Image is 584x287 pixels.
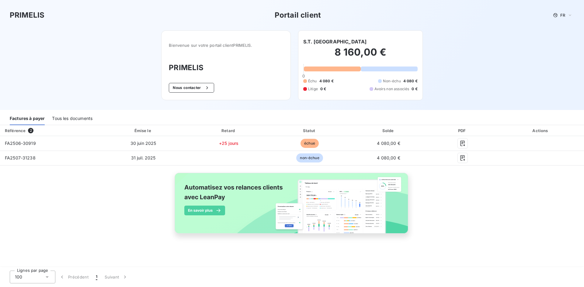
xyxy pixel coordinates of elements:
[303,46,418,64] h2: 8 160,00 €
[219,141,238,146] span: +25 jours
[320,86,326,92] span: 0 €
[15,274,22,280] span: 100
[271,128,349,134] div: Statut
[319,78,334,84] span: 4 080 €
[131,155,156,160] span: 31 juil. 2025
[302,73,305,78] span: 0
[308,78,317,84] span: Échu
[189,128,269,134] div: Retard
[351,128,426,134] div: Solde
[403,78,418,84] span: 4 080 €
[377,141,400,146] span: 4 080,00 €
[169,62,283,73] h3: PRIMELIS
[374,86,409,92] span: Avoirs non associés
[28,128,33,133] span: 2
[169,169,415,244] img: banner
[383,78,401,84] span: Non-échu
[10,10,44,21] h3: PRIMELIS
[560,13,565,18] span: FR
[55,271,92,283] button: Précédent
[275,10,321,21] h3: Portail client
[52,112,92,125] div: Tous les documents
[169,83,214,93] button: Nous contacter
[10,112,45,125] div: Factures à payer
[130,141,156,146] span: 30 juin 2025
[301,139,319,148] span: échue
[5,128,26,133] div: Référence
[377,155,400,160] span: 4 080,00 €
[5,155,36,160] span: FA2507-31238
[308,86,318,92] span: Litige
[101,271,132,283] button: Suivant
[100,128,187,134] div: Émise le
[96,274,97,280] span: 1
[412,86,417,92] span: 0 €
[5,141,36,146] span: FA2506-30919
[429,128,496,134] div: PDF
[296,153,323,162] span: non-échue
[169,43,283,48] span: Bienvenue sur votre portail client PRIMELIS .
[303,38,367,45] h6: S.T. [GEOGRAPHIC_DATA]
[499,128,583,134] div: Actions
[92,271,101,283] button: 1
